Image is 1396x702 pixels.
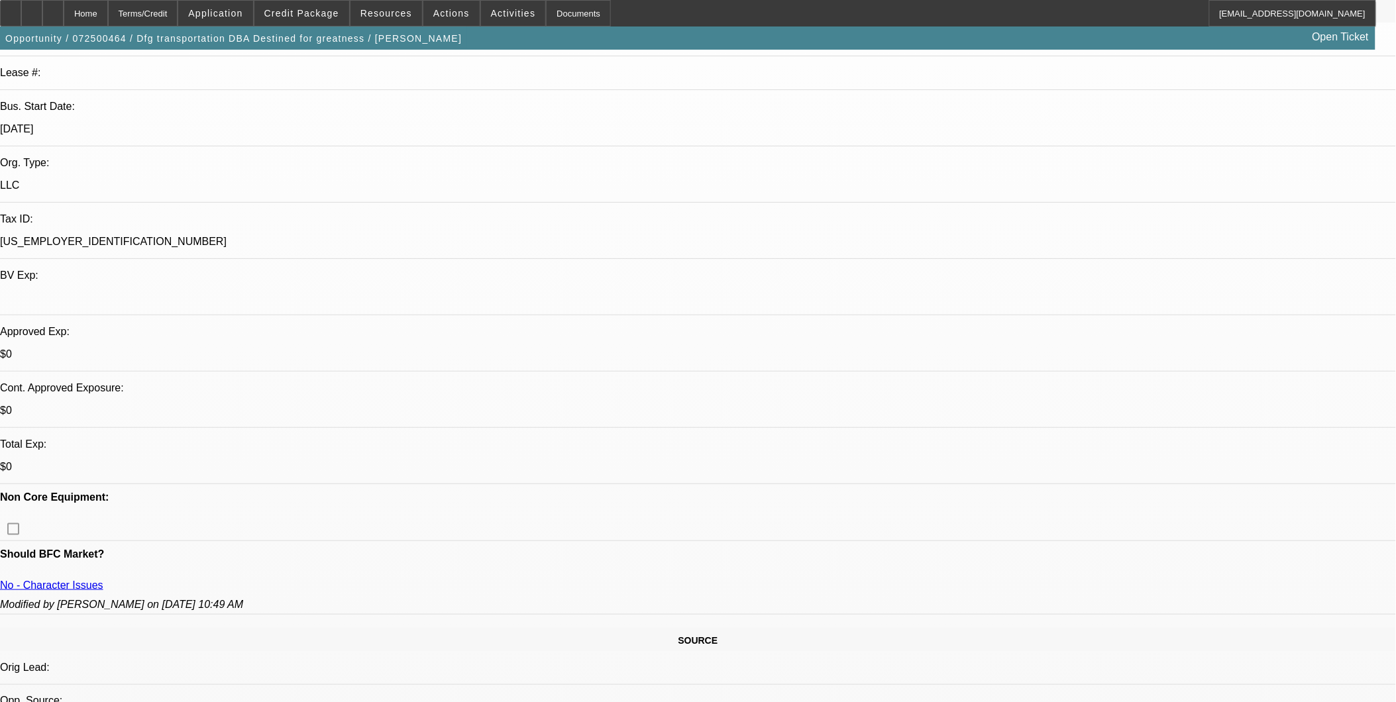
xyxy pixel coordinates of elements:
button: Activities [481,1,546,26]
a: Open Ticket [1307,26,1374,48]
span: Opportunity / 072500464 / Dfg transportation DBA Destined for greatness / [PERSON_NAME] [5,33,462,44]
span: Application [188,8,242,19]
span: Actions [433,8,470,19]
button: Credit Package [254,1,349,26]
span: Credit Package [264,8,339,19]
span: Activities [491,8,536,19]
button: Resources [350,1,422,26]
span: SOURCE [678,635,718,646]
span: Resources [360,8,412,19]
button: Actions [423,1,480,26]
button: Application [178,1,252,26]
